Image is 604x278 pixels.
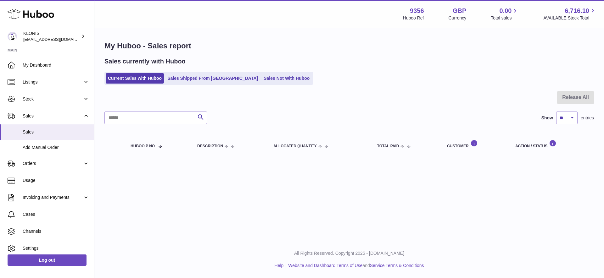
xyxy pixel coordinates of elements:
p: All Rights Reserved. Copyright 2025 - [DOMAIN_NAME] [99,250,599,256]
h2: Sales currently with Huboo [104,57,186,66]
span: AVAILABLE Stock Total [543,15,596,21]
span: Stock [23,96,83,102]
a: Log out [8,254,87,266]
span: Settings [23,245,89,251]
strong: GBP [453,7,466,15]
span: Description [197,144,223,148]
span: Sales [23,129,89,135]
div: Customer [447,140,503,148]
li: and [286,263,424,269]
a: Sales Shipped From [GEOGRAPHIC_DATA] [165,73,260,84]
span: Invoicing and Payments [23,194,83,200]
a: 0.00 Total sales [491,7,519,21]
span: Channels [23,228,89,234]
img: huboo@kloriscbd.com [8,32,17,41]
span: ALLOCATED Quantity [273,144,317,148]
label: Show [541,115,553,121]
span: Orders [23,161,83,166]
span: Add Manual Order [23,144,89,150]
a: Sales Not With Huboo [261,73,312,84]
a: Website and Dashboard Terms of Use [288,263,362,268]
h1: My Huboo - Sales report [104,41,594,51]
a: 6,716.10 AVAILABLE Stock Total [543,7,596,21]
a: Current Sales with Huboo [106,73,164,84]
span: My Dashboard [23,62,89,68]
div: KLORIS [23,30,80,42]
span: Total sales [491,15,519,21]
a: Service Terms & Conditions [370,263,424,268]
div: Action / Status [515,140,588,148]
span: 0.00 [500,7,512,15]
span: [EMAIL_ADDRESS][DOMAIN_NAME] [23,37,92,42]
div: Huboo Ref [403,15,424,21]
span: entries [581,115,594,121]
span: Huboo P no [131,144,155,148]
span: 6,716.10 [565,7,589,15]
span: Sales [23,113,83,119]
span: Total paid [377,144,399,148]
span: Usage [23,177,89,183]
span: Cases [23,211,89,217]
strong: 9356 [410,7,424,15]
div: Currency [449,15,467,21]
a: Help [275,263,284,268]
span: Listings [23,79,83,85]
